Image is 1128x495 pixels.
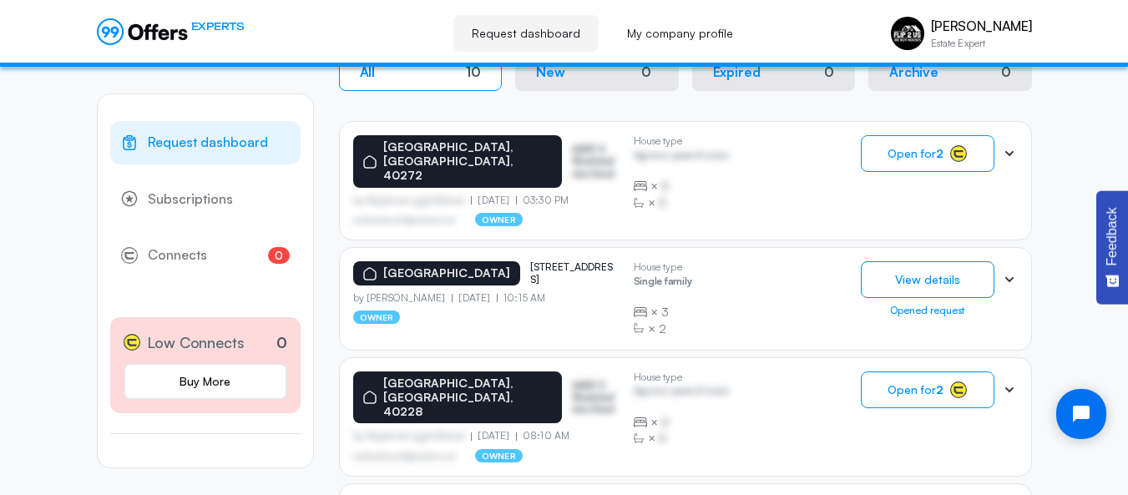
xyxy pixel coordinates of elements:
p: Archive [889,64,938,80]
span: Low Connects [147,331,245,355]
div: × [634,304,692,321]
a: Connects0 [110,234,301,277]
p: [GEOGRAPHIC_DATA], [GEOGRAPHIC_DATA], 40228 [383,376,552,418]
p: by Afgdsrwe Ljgjkdfsbvas [353,430,472,442]
span: B [661,178,669,194]
p: Agrwsv qwervf oiuns [634,385,730,401]
button: New0 [515,53,679,91]
div: 0 [824,64,834,80]
p: Expired [713,64,761,80]
a: Buy More [124,363,287,400]
span: EXPERTS [191,18,245,34]
a: EXPERTS [97,18,245,45]
p: Agrwsv qwervf oiuns [634,149,730,165]
p: by [PERSON_NAME] [353,292,453,304]
span: Request dashboard [148,132,268,154]
button: Archive0 [868,53,1032,91]
button: View details [861,261,994,298]
p: 10:15 AM [497,292,545,304]
div: × [634,430,730,447]
span: Subscriptions [148,189,233,210]
span: B [661,414,669,431]
div: × [634,178,730,194]
button: Feedback - Show survey [1096,190,1128,304]
span: B [659,194,666,211]
p: [PERSON_NAME] [931,18,1032,34]
p: 08:10 AM [516,430,569,442]
p: asdfasdfasasfd@asdfasd.asf [353,215,456,225]
span: B [659,430,666,447]
span: Open for [888,147,943,160]
div: × [634,414,730,431]
span: Open for [888,383,943,397]
p: 03:30 PM [516,194,569,206]
p: [DATE] [471,430,516,442]
p: ASDF S Sfasfdasfdas Dasd [572,380,620,416]
div: 0 [635,63,658,82]
p: [DATE] [452,292,497,304]
p: 0 [276,331,287,354]
p: owner [475,213,523,226]
p: New [536,64,565,80]
p: House type [634,261,692,273]
div: 10 [466,64,481,80]
strong: 2 [936,146,943,160]
p: [STREET_ADDRESS] [530,261,614,285]
a: Request dashboard [453,15,599,52]
img: Roderick Barr [891,17,924,50]
span: Feedback [1105,207,1120,265]
button: Open for2 [861,371,994,408]
a: Request dashboard [110,121,301,164]
button: All10 [339,53,503,91]
div: × [634,194,730,211]
iframe: Tidio Chat [1042,375,1120,453]
div: × [634,321,692,337]
p: asdfasdfasasfd@asdfasd.asf [353,451,456,461]
p: by Afgdsrwe Ljgjkdfsbvas [353,194,472,206]
button: Expired0 [692,53,856,91]
span: 2 [659,321,666,337]
p: owner [475,449,523,462]
p: [GEOGRAPHIC_DATA] [383,266,510,280]
div: Opened request [861,305,994,316]
p: ASDF S Sfasfdasfdas Dasd [572,144,620,179]
p: House type [634,371,730,383]
a: Subscriptions [110,178,301,221]
p: [GEOGRAPHIC_DATA], [GEOGRAPHIC_DATA], 40272 [383,140,552,182]
p: owner [353,311,401,324]
p: Single family [634,275,692,291]
div: 0 [1001,64,1011,80]
span: 0 [268,247,290,264]
p: [DATE] [471,194,516,206]
span: 3 [661,304,669,321]
p: Estate Expert [931,38,1032,48]
a: My company profile [609,15,751,52]
strong: 2 [936,382,943,397]
button: Open for2 [861,135,994,172]
p: House type [634,135,730,147]
p: All [360,64,376,80]
span: Connects [148,245,207,266]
